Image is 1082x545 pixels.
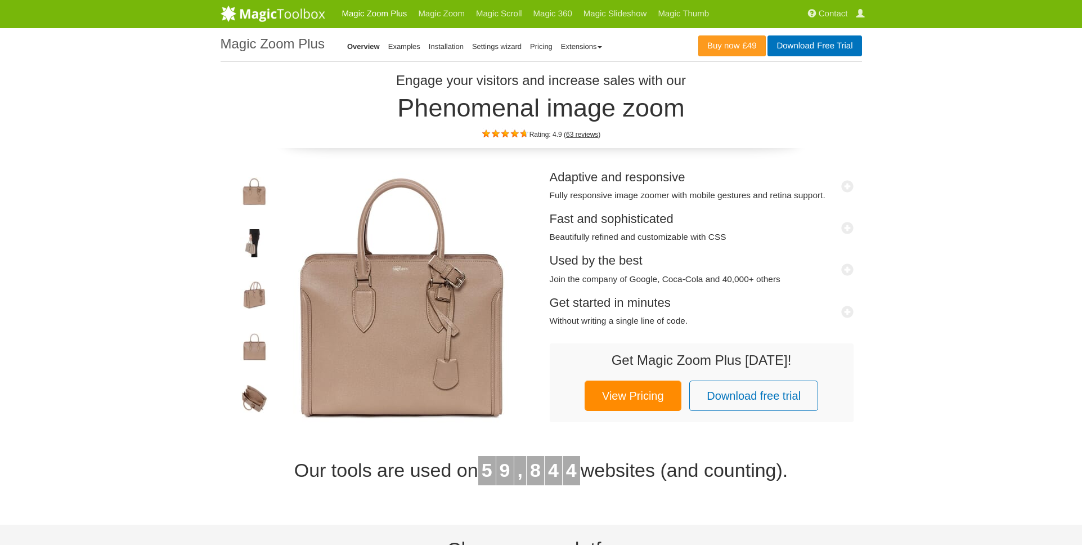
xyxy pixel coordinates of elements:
b: 4 [548,459,559,481]
h3: Engage your visitors and increase sales with our [223,73,859,88]
a: Buy now£49 [698,35,766,56]
h3: Get Magic Zoom Plus [DATE]! [561,353,842,368]
a: Installation [429,42,464,51]
span: Join the company of Google, Coca-Cola and 40,000+ others [550,274,854,285]
a: Example caption! [275,171,528,424]
h1: Magic Zoom Plus [221,37,325,51]
b: , [518,459,523,481]
b: 4 [566,459,577,481]
a: Fast and sophisticatedBeautifully refined and customizable with CSS [550,212,854,243]
img: Magic Zoom Plus Demo [275,171,528,424]
div: Rating: 4.9 ( ) [221,127,862,140]
a: Download free trial [689,381,818,411]
span: Fully responsive image zoomer with mobile gestures and retina support. [550,190,854,201]
img: JavaScript zoom tool example [240,385,268,416]
h3: Our tools are used on websites (and counting). [221,456,862,485]
a: Examples [388,42,420,51]
a: Used by the bestJoin the company of Google, Coca-Cola and 40,000+ others [550,253,854,284]
a: Get started in minutesWithout writing a single line of code. [550,296,854,327]
a: Overview [347,42,380,51]
b: 9 [500,459,510,481]
img: jQuery image zoom example [240,281,268,312]
span: £49 [740,42,757,51]
img: Product image zoom example [240,177,268,209]
b: 5 [482,459,492,481]
b: 8 [530,459,541,481]
span: Free Trial [814,42,852,51]
h2: Phenomenal image zoom [221,94,862,122]
img: Hover image zoom example [240,333,268,364]
a: Adaptive and responsiveFully responsive image zoomer with mobile gestures and retina support. [550,170,854,201]
a: View Pricing [585,381,681,411]
a: DownloadFree Trial [767,35,861,56]
a: Settings wizard [472,42,522,51]
span: Contact [819,9,848,19]
img: MagicToolbox.com - Image tools for your website [221,5,325,22]
a: Extensions [561,42,603,51]
span: Beautifully refined and customizable with CSS [550,231,854,243]
a: 63 reviews [566,131,598,139]
span: Without writing a single line of code. [550,315,854,327]
a: Pricing [530,42,553,51]
img: JavaScript image zoom example [240,229,268,261]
